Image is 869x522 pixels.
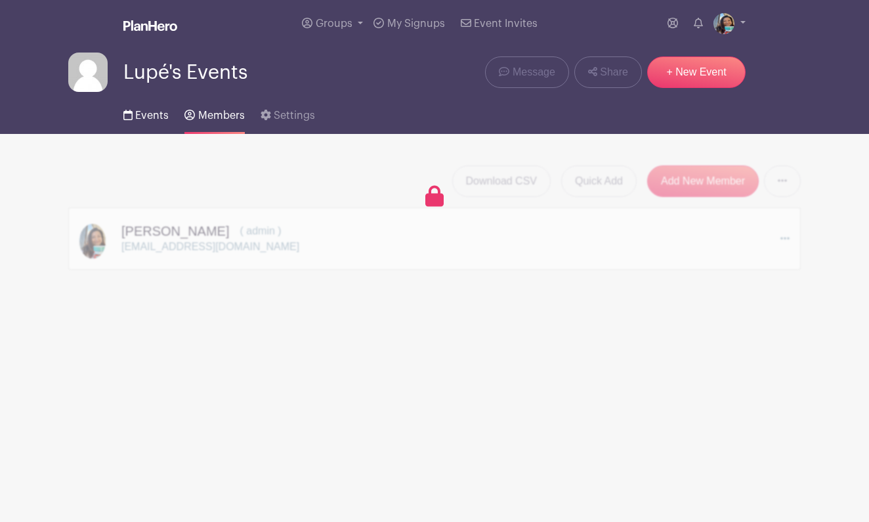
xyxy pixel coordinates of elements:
[184,92,244,134] a: Members
[600,64,628,80] span: Share
[574,56,642,88] a: Share
[647,56,746,88] a: + New Event
[485,56,568,88] a: Message
[387,18,445,29] span: My Signups
[713,13,734,34] img: coffee%20n%20me.jpg
[135,110,169,121] span: Events
[316,18,352,29] span: Groups
[123,92,169,134] a: Events
[198,110,245,121] span: Members
[513,64,555,80] span: Message
[474,18,538,29] span: Event Invites
[274,110,315,121] span: Settings
[261,92,315,134] a: Settings
[68,53,108,92] img: default-ce2991bfa6775e67f084385cd625a349d9dcbb7a52a09fb2fda1e96e2d18dcdb.png
[123,20,177,31] img: logo_white-6c42ec7e38ccf1d336a20a19083b03d10ae64f83f12c07503d8b9e83406b4c7d.svg
[123,62,247,83] span: Lupé's Events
